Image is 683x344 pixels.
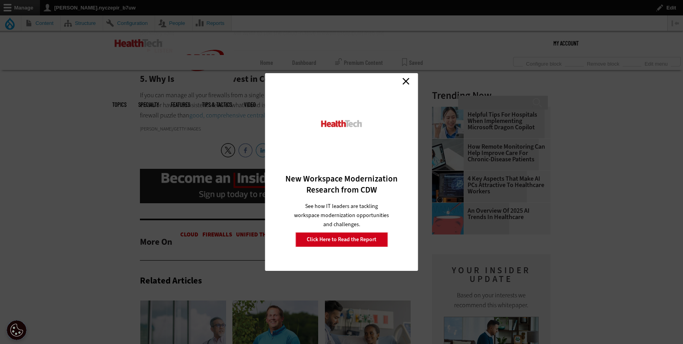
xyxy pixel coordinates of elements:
button: Open Preferences [7,320,26,340]
a: Close [400,75,412,87]
img: HealthTech_0_0.png [320,119,363,128]
h3: New Workspace Modernization Research from CDW [279,173,404,195]
div: Cookie Settings [7,320,26,340]
p: See how IT leaders are tackling workspace modernization opportunities and challenges. [293,202,391,229]
a: Click Here to Read the Report [295,232,388,247]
